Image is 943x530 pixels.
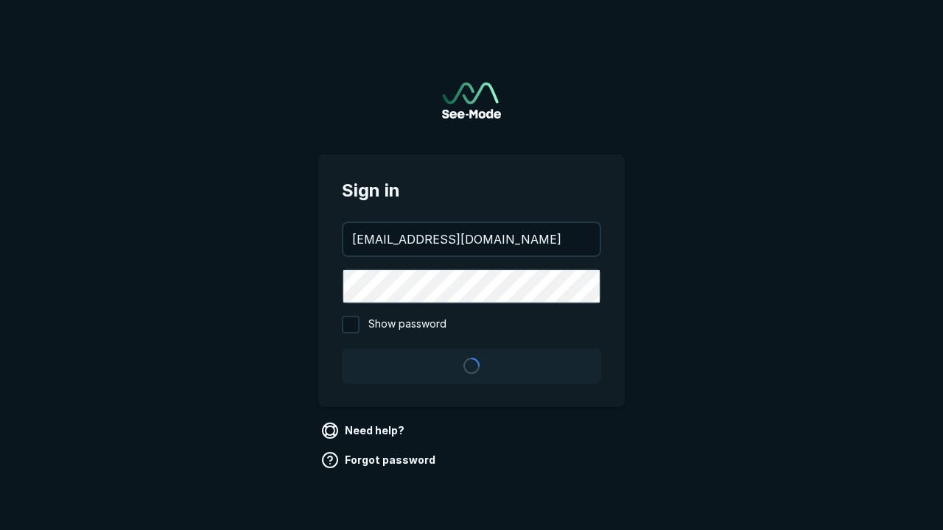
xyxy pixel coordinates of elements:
a: Forgot password [318,448,441,472]
a: Need help? [318,419,410,442]
input: your@email.com [343,223,600,255]
img: See-Mode Logo [442,82,501,119]
a: Go to sign in [442,82,501,119]
span: Sign in [342,177,601,204]
span: Show password [368,316,446,333]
